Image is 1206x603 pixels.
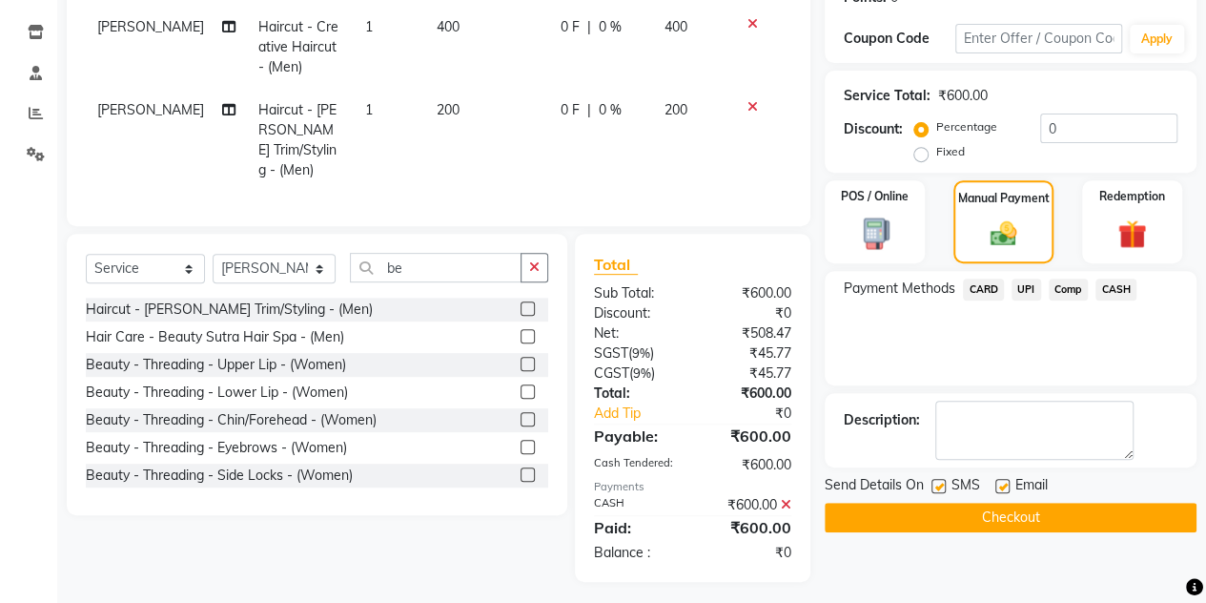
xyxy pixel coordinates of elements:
[1095,279,1136,301] span: CASH
[580,364,693,384] div: ( )
[561,17,580,37] span: 0 F
[1099,188,1165,205] label: Redemption
[692,303,806,323] div: ₹0
[437,18,460,35] span: 400
[580,343,693,364] div: ( )
[1015,475,1048,499] span: Email
[692,283,806,303] div: ₹600.00
[692,323,806,343] div: ₹508.47
[86,383,348,403] div: Beauty - Threading - Lower Lip - (Women)
[844,29,955,49] div: Coupon Code
[437,101,460,118] span: 200
[97,101,204,118] span: [PERSON_NAME]
[664,18,686,35] span: 400
[580,303,693,323] div: Discount:
[594,344,628,362] span: SGST
[580,455,693,475] div: Cash Tendered:
[711,404,806,424] div: ₹0
[825,475,924,499] span: Send Details On
[580,425,693,447] div: Payable:
[844,410,920,430] div: Description:
[580,495,693,515] div: CASH
[692,495,806,515] div: ₹600.00
[938,86,988,106] div: ₹600.00
[692,543,806,563] div: ₹0
[350,253,521,282] input: Search or Scan
[633,365,651,381] span: 9%
[365,18,373,35] span: 1
[594,364,629,382] span: CGST
[692,343,806,364] div: ₹45.77
[580,283,693,303] div: Sub Total:
[692,384,806,404] div: ₹600.00
[365,101,373,118] span: 1
[1049,279,1089,301] span: Comp
[844,86,930,106] div: Service Total:
[561,100,580,120] span: 0 F
[936,118,997,135] label: Percentage
[86,466,353,486] div: Beauty - Threading - Side Locks - (Women)
[632,345,650,361] span: 9%
[580,384,693,404] div: Total:
[958,190,1050,207] label: Manual Payment
[844,279,955,299] span: Payment Methods
[599,100,622,120] span: 0 %
[664,101,686,118] span: 200
[97,18,204,35] span: [PERSON_NAME]
[1130,25,1184,53] button: Apply
[936,143,965,160] label: Fixed
[594,255,638,275] span: Total
[1012,279,1041,301] span: UPI
[587,17,591,37] span: |
[580,543,693,563] div: Balance :
[963,279,1004,301] span: CARD
[580,323,693,343] div: Net:
[587,100,591,120] span: |
[86,300,373,320] div: Haircut - [PERSON_NAME] Trim/Styling - (Men)
[1109,217,1155,252] img: _gift.svg
[692,455,806,475] div: ₹600.00
[594,479,791,495] div: Payments
[580,516,693,539] div: Paid:
[258,101,337,178] span: Haircut - [PERSON_NAME] Trim/Styling - (Men)
[841,188,909,205] label: POS / Online
[982,218,1026,249] img: _cash.svg
[86,327,344,347] div: Hair Care - Beauty Sutra Hair Spa - (Men)
[955,24,1122,53] input: Enter Offer / Coupon Code
[258,18,338,75] span: Haircut - Creative Haircut - (Men)
[86,355,346,375] div: Beauty - Threading - Upper Lip - (Women)
[599,17,622,37] span: 0 %
[580,404,711,424] a: Add Tip
[692,516,806,539] div: ₹600.00
[692,364,806,384] div: ₹45.77
[851,217,898,251] img: _pos-terminal.svg
[692,425,806,447] div: ₹600.00
[951,475,980,499] span: SMS
[86,438,347,458] div: Beauty - Threading - Eyebrows - (Women)
[844,119,903,139] div: Discount:
[86,410,377,430] div: Beauty - Threading - Chin/Forehead - (Women)
[825,503,1196,532] button: Checkout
